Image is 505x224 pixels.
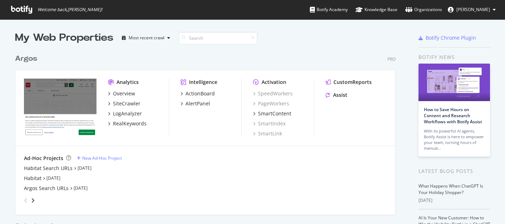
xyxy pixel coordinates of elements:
div: angle-right [30,197,35,204]
div: Analytics [117,79,139,86]
a: Argos [15,54,40,64]
a: Botify Chrome Plugin [419,34,476,41]
button: Most recent crawl [119,32,173,44]
a: [DATE] [74,185,88,191]
div: Botify Academy [310,6,348,13]
a: SpeedWorkers [253,90,293,97]
div: Pro [387,56,396,62]
a: ActionBoard [180,90,215,97]
a: SmartIndex [253,120,286,127]
a: Habitat Search URLs [24,165,73,172]
div: Botify Chrome Plugin [426,34,476,41]
a: SmartLink [253,130,282,137]
input: Search [179,32,257,44]
a: [DATE] [46,175,60,181]
div: ActionBoard [185,90,215,97]
span: Welcome back, [PERSON_NAME] ! [38,7,102,13]
a: What Happens When ChatGPT Is Your Holiday Shopper? [419,183,483,195]
div: Intelligence [189,79,217,86]
button: [PERSON_NAME] [442,4,501,15]
a: RealKeywords [108,120,147,127]
div: Argos [15,54,37,64]
a: How to Save Hours on Content and Research Workflows with Botify Assist [424,106,482,125]
div: [DATE] [419,197,490,204]
a: CustomReports [326,79,372,86]
div: LogAnalyzer [113,110,142,117]
div: CustomReports [333,79,372,86]
a: Argos Search URLs [24,185,69,192]
div: Latest Blog Posts [419,167,490,175]
div: SmartContent [258,110,291,117]
div: Knowledge Base [356,6,397,13]
div: RealKeywords [113,120,147,127]
div: AlertPanel [185,100,210,107]
a: Overview [108,90,135,97]
a: SmartContent [253,110,291,117]
a: LogAnalyzer [108,110,142,117]
div: angle-left [21,195,30,206]
a: New Ad-Hoc Project [77,155,122,161]
div: My Web Properties [15,31,113,45]
a: SiteCrawler [108,100,140,107]
div: Botify news [419,53,490,61]
img: How to Save Hours on Content and Research Workflows with Botify Assist [419,64,490,101]
div: Most recent crawl [129,36,164,40]
a: Assist [326,91,347,99]
div: Ad-Hoc Projects [24,155,63,162]
div: With its powerful AI agents, Botify Assist is here to empower your team, turning hours of manual… [424,128,485,151]
div: Activation [262,79,286,86]
div: SiteCrawler [113,100,140,107]
div: Assist [333,91,347,99]
div: Overview [113,90,135,97]
span: Abhijeet Bhosale [456,6,490,13]
div: New Ad-Hoc Project [82,155,122,161]
a: [DATE] [78,165,91,171]
a: AlertPanel [180,100,210,107]
a: Habitat [24,175,41,182]
img: www.argos.co.uk [24,79,96,136]
a: PageWorkers [253,100,289,107]
div: Organizations [405,6,442,13]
